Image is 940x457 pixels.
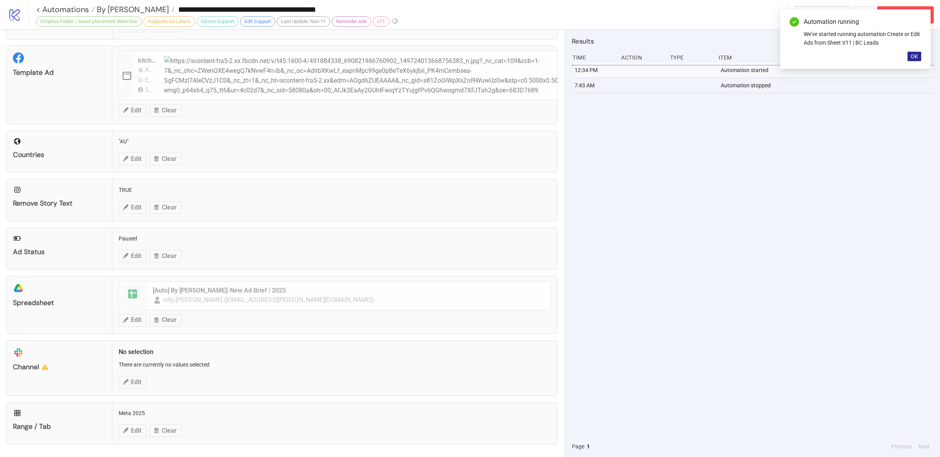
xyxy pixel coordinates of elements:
div: GDrive Support [197,16,239,27]
button: OK [907,52,921,61]
div: v11 [373,16,389,27]
button: Abort Run [877,6,934,23]
div: Automation stopped [720,78,936,93]
div: We've started running automation Create or Edit Ads from Sheet V11 | BC Leads [804,30,921,47]
span: By [PERSON_NAME] [95,4,169,14]
span: Page [572,442,584,451]
div: 7:43 AM [574,78,617,93]
h2: Results [572,36,934,46]
a: < Automations [36,5,95,13]
button: To Builder [795,6,851,23]
div: Supports Ad Labels [143,16,195,27]
button: Next [916,442,932,451]
div: Reminder Ads [332,16,371,27]
div: Dropbox Folder / Asset placement detection [36,16,142,27]
div: Time [572,50,615,65]
div: Last Update: Nov-11 [277,16,330,27]
button: ... [854,6,874,23]
div: Automation running [804,17,921,27]
div: 12:34 PM [574,63,617,78]
button: 1 [584,442,592,451]
a: By [PERSON_NAME] [95,5,175,13]
span: check-circle [790,17,799,27]
div: Action [620,50,663,65]
div: Item [718,50,934,65]
div: Edit Support [240,16,275,27]
button: Previous [889,442,915,451]
div: Automation started [720,63,936,78]
div: Type [669,50,712,65]
span: OK [911,53,918,60]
